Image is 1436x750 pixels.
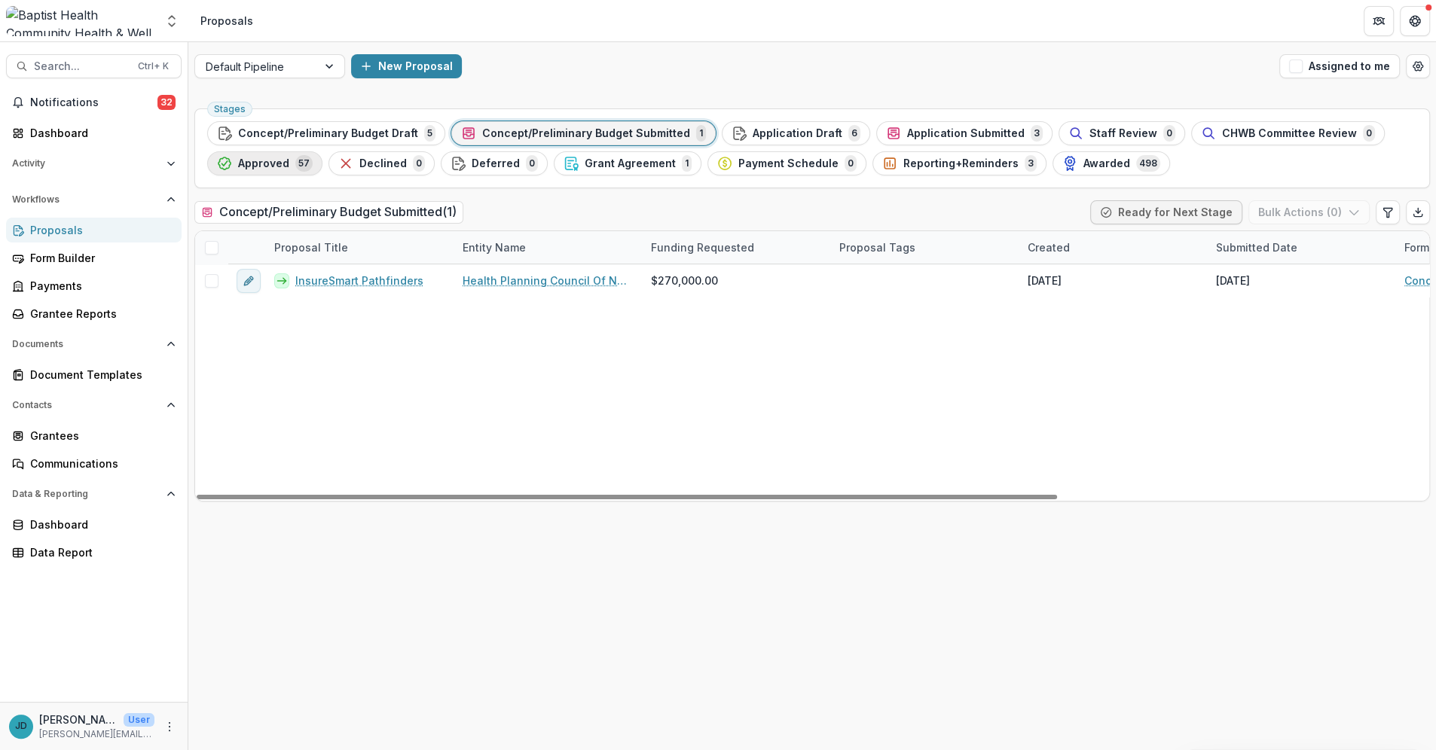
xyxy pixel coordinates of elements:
span: Declined [359,157,407,170]
div: Created [1019,239,1079,255]
div: Entity Name [454,231,642,264]
p: [PERSON_NAME] [39,712,118,727]
span: Search... [34,60,129,73]
span: $270,000.00 [651,273,718,288]
div: Proposal Tags [830,231,1019,264]
span: CHWB Committee Review [1222,127,1357,140]
nav: breadcrumb [194,10,259,32]
span: Awarded [1083,157,1130,170]
span: 5 [424,125,435,142]
div: Created [1019,231,1207,264]
span: 0 [526,155,538,172]
div: Proposal Title [265,231,454,264]
button: Reporting+Reminders3 [872,151,1046,175]
div: [DATE] [1216,273,1250,288]
button: Partners [1364,6,1394,36]
a: Data Report [6,540,182,565]
span: Documents [12,339,160,349]
div: Document Templates [30,367,170,383]
button: Assigned to me [1279,54,1400,78]
div: Proposal Title [265,239,357,255]
button: Open Workflows [6,187,182,212]
div: Data Report [30,544,170,560]
button: CHWB Committee Review0 [1191,121,1385,145]
div: Proposals [200,13,253,29]
span: Data & Reporting [12,489,160,499]
div: Funding Requested [642,231,830,264]
span: Activity [12,158,160,169]
button: Export table data [1406,200,1430,224]
span: Workflows [12,194,160,205]
span: 0 [1363,125,1375,142]
button: Open Activity [6,151,182,175]
div: Submitted Date [1207,231,1395,264]
p: User [124,713,154,727]
div: [DATE] [1028,273,1062,288]
div: Payments [30,278,170,294]
a: Form Builder [6,245,182,270]
button: Payment Schedule0 [707,151,866,175]
button: Awarded498 [1053,151,1170,175]
img: Baptist Health Community Health & Well Being logo [6,6,155,36]
button: Staff Review0 [1059,121,1185,145]
button: Deferred0 [441,151,548,175]
div: Grantee Reports [30,306,170,322]
span: Contacts [12,400,160,410]
div: Form Builder [30,250,170,266]
span: 1 [682,155,692,172]
a: Payments [6,273,182,298]
div: Dashboard [30,125,170,141]
a: Dashboard [6,120,182,145]
div: Funding Requested [642,239,763,255]
button: Open table manager [1406,54,1430,78]
button: Concept/Preliminary Budget Draft5 [207,121,445,145]
button: edit [237,269,261,293]
span: 498 [1136,155,1160,172]
span: 3 [1031,125,1043,142]
span: 1 [696,125,706,142]
span: Concept/Preliminary Budget Submitted [482,127,690,140]
button: Get Help [1400,6,1430,36]
button: Application Draft6 [722,121,870,145]
span: Grant Agreement [585,157,676,170]
span: Application Submitted [907,127,1025,140]
span: Payment Schedule [738,157,839,170]
button: Search... [6,54,182,78]
div: Submitted Date [1207,239,1306,255]
h2: Concept/Preliminary Budget Submitted ( 1 ) [194,201,463,223]
button: Notifications32 [6,90,182,114]
button: Bulk Actions (0) [1248,200,1370,224]
a: Grantee Reports [6,301,182,326]
button: Edit table settings [1376,200,1400,224]
span: Notifications [30,96,157,109]
span: Approved [238,157,289,170]
a: Dashboard [6,512,182,537]
button: Open Documents [6,332,182,356]
button: Grant Agreement1 [554,151,701,175]
a: Proposals [6,218,182,242]
span: 0 [845,155,857,172]
button: Application Submitted3 [876,121,1053,145]
div: Communications [30,456,170,471]
button: Open Data & Reporting [6,482,182,506]
button: New Proposal [351,54,462,78]
div: Entity Name [454,239,535,255]
span: 57 [295,155,313,172]
span: 0 [1163,125,1175,142]
div: Dashboard [30,517,170,532]
div: Proposals [30,222,170,238]
a: Health Planning Council Of Northeast [US_STATE] Inc [463,273,633,288]
button: Open entity switcher [161,6,182,36]
a: Document Templates [6,362,182,387]
p: [PERSON_NAME][EMAIL_ADDRESS][PERSON_NAME][DOMAIN_NAME] [39,727,154,741]
button: Concept/Preliminary Budget Submitted1 [451,121,716,145]
button: Approved57 [207,151,322,175]
button: Open Contacts [6,393,182,417]
span: Concept/Preliminary Budget Draft [238,127,418,140]
span: Deferred [472,157,520,170]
